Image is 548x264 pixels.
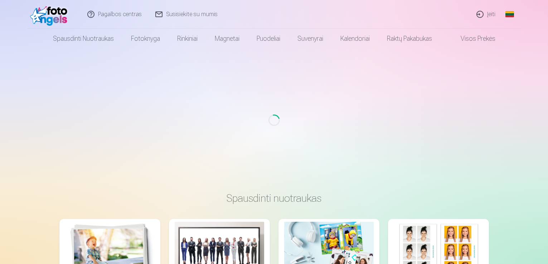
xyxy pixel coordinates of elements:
a: Visos prekės [441,29,504,49]
a: Puodeliai [248,29,289,49]
a: Spausdinti nuotraukas [44,29,122,49]
a: Raktų pakabukas [378,29,441,49]
img: /fa2 [30,3,71,26]
a: Magnetai [206,29,248,49]
a: Rinkiniai [169,29,206,49]
a: Suvenyrai [289,29,332,49]
a: Fotoknyga [122,29,169,49]
a: Kalendoriai [332,29,378,49]
h3: Spausdinti nuotraukas [65,192,483,205]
